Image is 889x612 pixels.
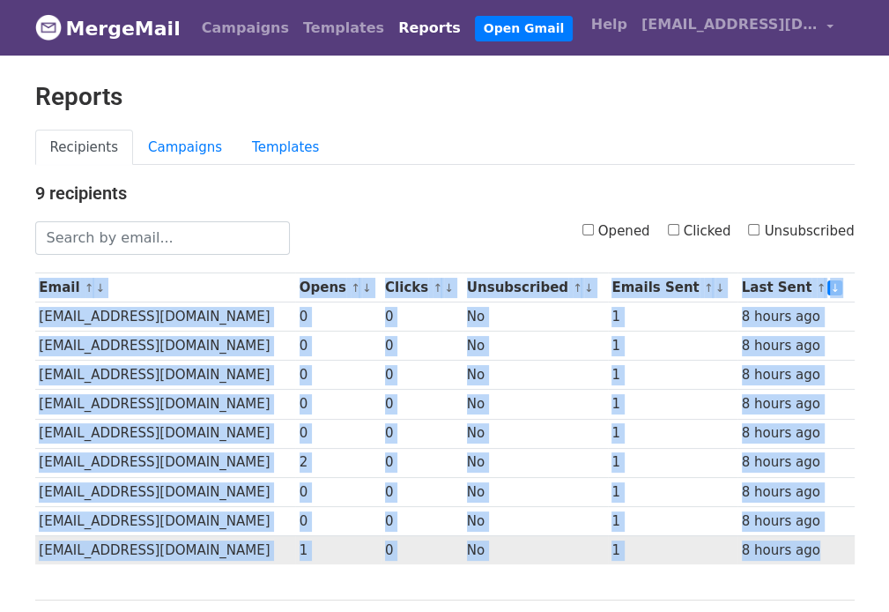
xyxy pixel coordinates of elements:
th: Last Sent [737,273,855,302]
td: No [463,332,608,361]
td: 0 [381,448,463,477]
span: [EMAIL_ADDRESS][DOMAIN_NAME] [641,14,818,35]
td: 1 [295,535,381,564]
td: No [463,302,608,332]
td: No [463,361,608,390]
a: ↓ [827,280,842,295]
input: Opened [582,224,594,235]
label: Opened [582,221,650,242]
a: Open Gmail [475,16,573,41]
td: 8 hours ago [737,535,855,564]
td: [EMAIL_ADDRESS][DOMAIN_NAME] [35,477,295,506]
th: Email [35,273,295,302]
a: Reports [391,11,468,46]
td: 8 hours ago [737,302,855,332]
td: 0 [381,477,463,506]
a: Recipients [35,130,134,166]
a: Campaigns [133,130,237,166]
td: [EMAIL_ADDRESS][DOMAIN_NAME] [35,535,295,564]
td: 8 hours ago [737,361,855,390]
a: ↓ [444,281,454,295]
input: Unsubscribed [748,224,759,235]
a: ↓ [362,281,372,295]
td: No [463,506,608,535]
input: Clicked [668,224,679,235]
h4: 9 recipients [35,183,855,204]
td: 1 [608,332,737,361]
td: No [463,477,608,506]
td: No [463,419,608,448]
a: ↑ [573,281,582,295]
a: Campaigns [195,11,296,46]
th: Opens [295,273,381,302]
a: ↑ [433,281,442,295]
td: No [463,390,608,419]
td: [EMAIL_ADDRESS][DOMAIN_NAME] [35,419,295,448]
td: 1 [608,302,737,332]
td: [EMAIL_ADDRESS][DOMAIN_NAME] [35,506,295,535]
a: ↑ [85,281,94,295]
a: ↓ [584,281,594,295]
td: 2 [295,448,381,477]
iframe: Chat Widget [801,527,889,612]
td: No [463,535,608,564]
td: 1 [608,506,737,535]
a: Help [584,7,634,42]
a: ↓ [96,281,106,295]
td: 8 hours ago [737,506,855,535]
td: 8 hours ago [737,332,855,361]
td: 8 hours ago [737,448,855,477]
td: 0 [295,361,381,390]
td: [EMAIL_ADDRESS][DOMAIN_NAME] [35,390,295,419]
td: 0 [381,419,463,448]
td: 0 [295,332,381,361]
td: 1 [608,477,737,506]
td: 0 [295,477,381,506]
a: MergeMail [35,10,181,47]
td: 8 hours ago [737,390,855,419]
td: 0 [381,302,463,332]
td: 8 hours ago [737,419,855,448]
td: 8 hours ago [737,477,855,506]
td: 0 [295,506,381,535]
label: Clicked [668,221,731,242]
th: Clicks [381,273,463,302]
td: 0 [381,506,463,535]
a: Templates [296,11,391,46]
td: [EMAIL_ADDRESS][DOMAIN_NAME] [35,332,295,361]
td: 0 [381,332,463,361]
td: No [463,448,608,477]
td: 0 [295,419,381,448]
h2: Reports [35,82,855,112]
a: ↑ [351,281,360,295]
a: Templates [237,130,334,166]
td: 0 [381,535,463,564]
td: [EMAIL_ADDRESS][DOMAIN_NAME] [35,361,295,390]
label: Unsubscribed [748,221,854,242]
td: 0 [295,302,381,332]
a: [EMAIL_ADDRESS][DOMAIN_NAME] [634,7,841,49]
input: Search by email... [35,221,291,255]
td: 1 [608,535,737,564]
td: 0 [381,390,463,419]
td: [EMAIL_ADDRESS][DOMAIN_NAME] [35,448,295,477]
td: 1 [608,448,737,477]
img: MergeMail logo [35,14,62,41]
td: 0 [295,390,381,419]
th: Emails Sent [608,273,737,302]
td: [EMAIL_ADDRESS][DOMAIN_NAME] [35,302,295,332]
th: Unsubscribed [463,273,608,302]
td: 1 [608,361,737,390]
a: ↓ [715,281,725,295]
td: 1 [608,390,737,419]
td: 1 [608,419,737,448]
td: 0 [381,361,463,390]
a: ↑ [817,281,826,295]
a: ↑ [704,281,714,295]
